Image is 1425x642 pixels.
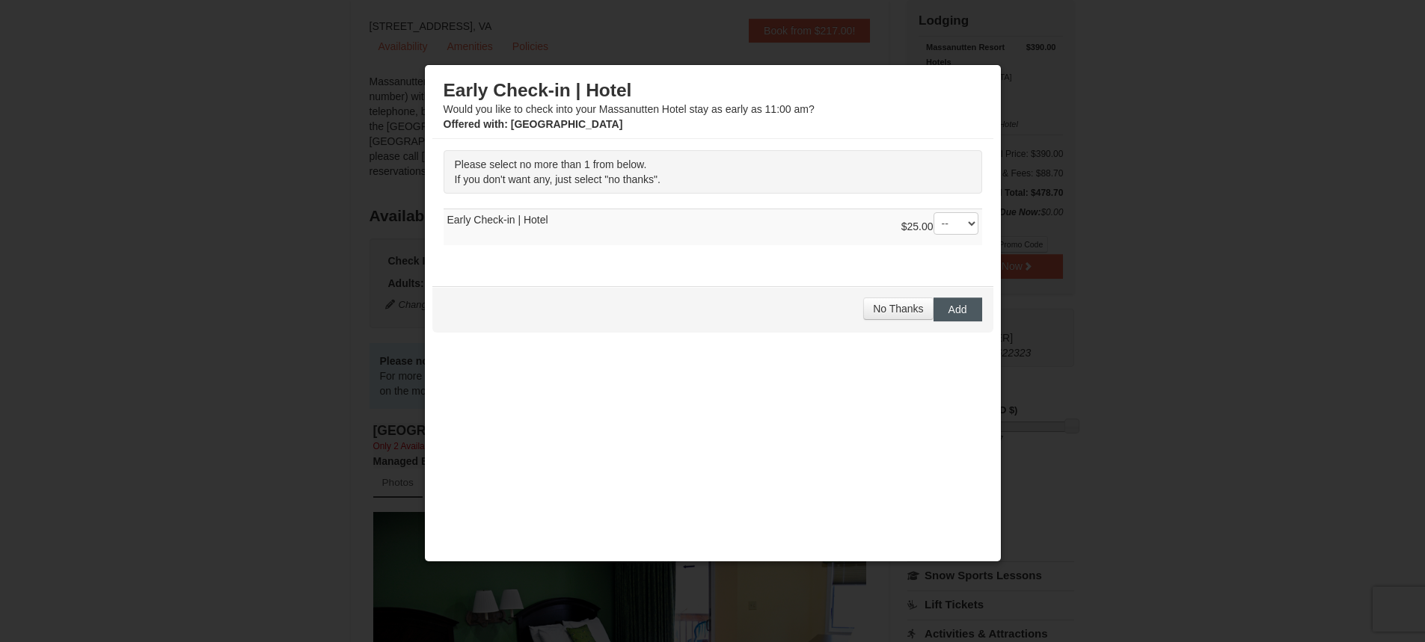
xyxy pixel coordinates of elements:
[455,173,661,185] span: If you don't want any, just select "no thanks".
[863,297,933,320] button: No Thanks
[455,158,647,170] span: Please select no more than 1 from below.
[934,297,982,321] button: Add
[444,79,982,102] h3: Early Check-in | Hotel
[949,303,967,315] span: Add
[444,118,623,130] strong: : [GEOGRAPHIC_DATA]
[901,212,978,242] div: $25.00
[444,118,505,130] span: Offered with
[444,79,982,132] div: Would you like to check into your Massanutten Hotel stay as early as 11:00 am?
[873,303,923,315] span: No Thanks
[444,209,982,245] td: Early Check-in | Hotel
